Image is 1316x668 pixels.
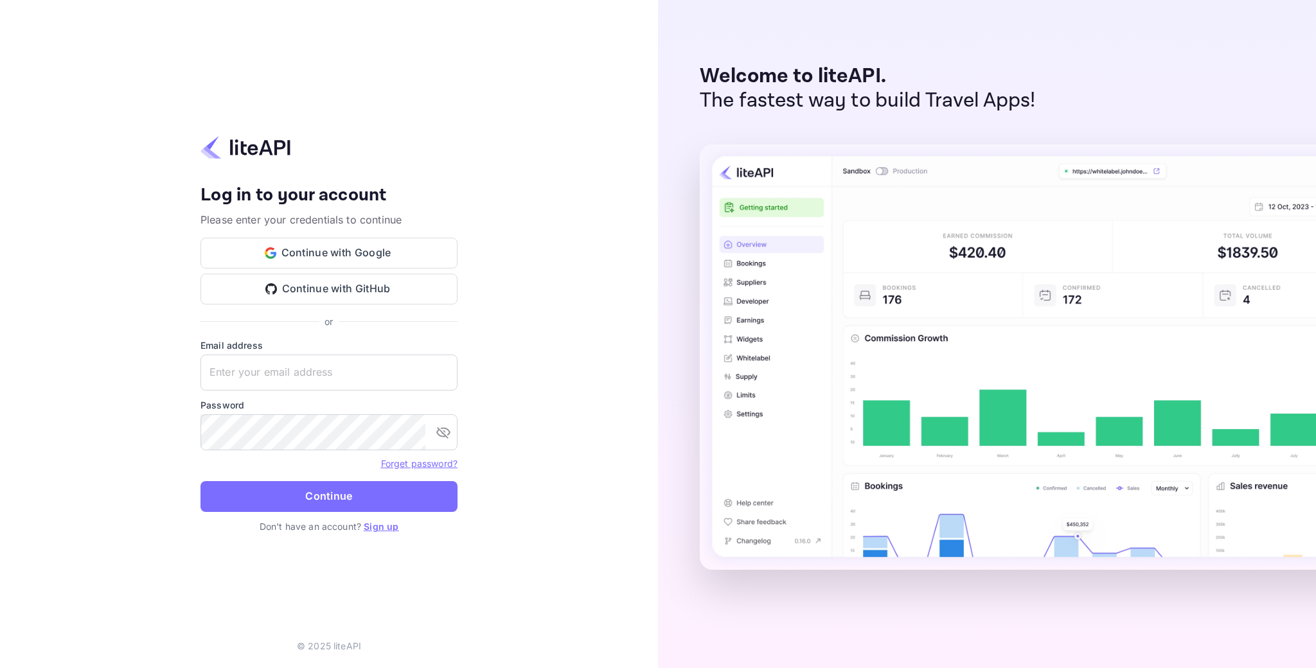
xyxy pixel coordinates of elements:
[200,184,458,207] h4: Log in to your account
[200,481,458,512] button: Continue
[200,135,290,160] img: liteapi
[200,238,458,268] button: Continue with Google
[200,398,458,412] label: Password
[200,274,458,304] button: Continue with GitHub
[297,639,361,653] p: © 2025 liteAPI
[700,64,1036,89] p: Welcome to liteAPI.
[200,355,458,391] input: Enter your email address
[381,457,458,470] a: Forget password?
[431,419,456,445] button: toggle password visibility
[700,89,1036,113] p: The fastest way to build Travel Apps!
[364,521,398,532] a: Sign up
[200,212,458,227] p: Please enter your credentials to continue
[200,520,458,533] p: Don't have an account?
[325,315,333,328] p: or
[200,338,458,352] label: Email address
[381,458,458,469] a: Forget password?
